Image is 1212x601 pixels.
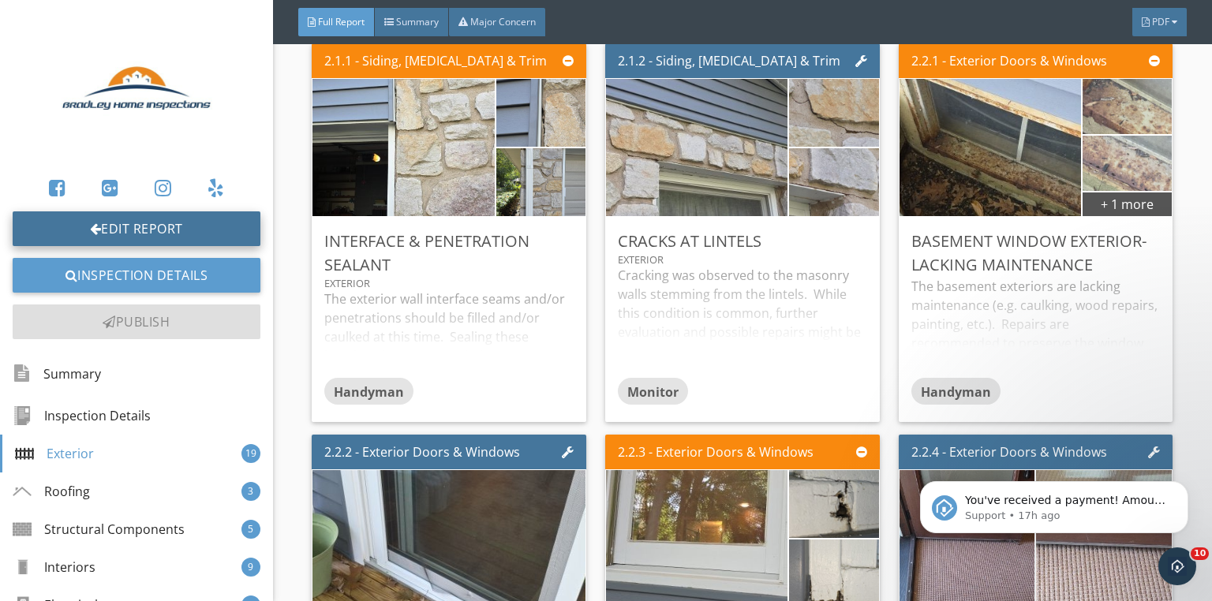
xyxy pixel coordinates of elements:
[334,383,404,401] span: Handyman
[241,558,260,577] div: 9
[722,430,945,579] img: photo.jpg
[61,13,212,164] img: MediumSquareLogo_1_.jpg
[1083,191,1172,216] div: + 1 more
[69,46,269,247] span: You've received a payment! Amount $825.00 Fee $0.00 Net $825.00 Transaction # pi_3SC4UUK7snlDGpRF...
[324,277,574,289] div: Exterior
[627,383,679,401] span: Monitor
[13,258,260,293] a: Inspection Details
[396,15,439,28] span: Summary
[1158,547,1196,585] iframe: Intercom live chat
[722,39,945,188] img: photo.jpg
[13,211,260,246] a: Edit Report
[13,406,151,425] div: Inspection Details
[13,360,101,387] div: Summary
[618,51,840,70] div: 2.1.2 - Siding, [MEDICAL_DATA] & Trim
[13,304,260,339] div: Publish
[484,98,597,267] img: photo.jpg
[470,15,536,28] span: Major Concern
[1152,15,1169,28] span: PDF
[618,253,867,266] div: Exterior
[911,442,1107,461] div: 2.2.4 - Exterior Doors & Windows
[13,482,90,501] div: Roofing
[318,15,365,28] span: Full Report
[921,383,991,401] span: Handyman
[13,558,95,577] div: Interiors
[722,108,945,257] img: photo.jpg
[241,444,260,463] div: 19
[896,448,1212,558] iframe: Intercom notifications message
[241,520,260,539] div: 5
[69,61,272,75] p: Message from Support, sent 17h ago
[618,230,867,253] div: Cracks at Lintels
[1191,547,1209,560] span: 10
[15,444,94,463] div: Exterior
[618,442,814,461] div: 2.2.3 - Exterior Doors & Windows
[911,51,1107,70] div: 2.2.1 - Exterior Doors & Windows
[324,230,574,277] div: Interface & Penetration Sealant
[324,51,547,70] div: 2.1.1 - Siding, [MEDICAL_DATA] & Trim
[13,520,185,539] div: Structural Components
[911,230,1161,277] div: Basement Window Exterior- Lacking Maintenance
[484,28,597,198] img: photo.jpg
[241,482,260,501] div: 3
[324,442,520,461] div: 2.2.2 - Exterior Doors & Windows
